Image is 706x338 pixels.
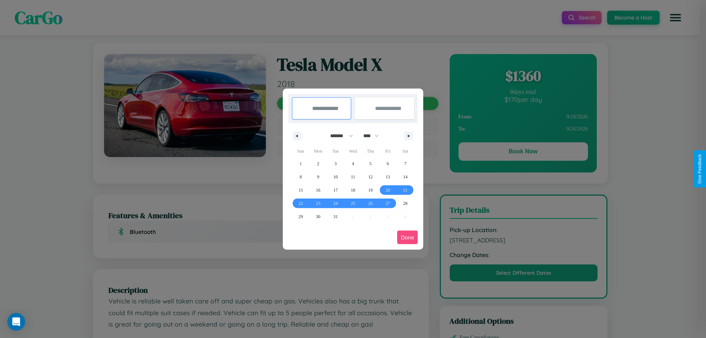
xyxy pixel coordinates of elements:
[292,157,309,170] button: 1
[351,184,355,197] span: 18
[344,184,361,197] button: 18
[351,170,355,184] span: 11
[368,184,372,197] span: 19
[344,197,361,210] button: 25
[292,210,309,223] button: 29
[397,145,414,157] span: Sat
[327,157,344,170] button: 3
[379,197,396,210] button: 27
[403,170,407,184] span: 14
[299,197,303,210] span: 22
[334,184,338,197] span: 17
[7,313,25,331] div: Open Intercom Messenger
[334,170,338,184] span: 10
[362,184,379,197] button: 19
[351,197,355,210] span: 25
[316,210,320,223] span: 30
[334,210,338,223] span: 31
[300,170,302,184] span: 8
[317,157,319,170] span: 2
[300,157,302,170] span: 1
[362,145,379,157] span: Thu
[292,184,309,197] button: 15
[362,170,379,184] button: 12
[352,157,354,170] span: 4
[403,197,407,210] span: 28
[316,184,320,197] span: 16
[327,184,344,197] button: 17
[335,157,337,170] span: 3
[299,184,303,197] span: 15
[397,231,418,244] button: Done
[386,184,390,197] span: 20
[317,170,319,184] span: 9
[397,184,414,197] button: 21
[369,157,371,170] span: 5
[309,157,327,170] button: 2
[292,145,309,157] span: Sun
[397,197,414,210] button: 28
[386,170,390,184] span: 13
[309,145,327,157] span: Mon
[316,197,320,210] span: 23
[379,184,396,197] button: 20
[379,157,396,170] button: 6
[344,157,361,170] button: 4
[404,157,406,170] span: 7
[299,210,303,223] span: 29
[368,197,372,210] span: 26
[397,170,414,184] button: 14
[327,197,344,210] button: 24
[309,210,327,223] button: 30
[386,197,390,210] span: 27
[327,145,344,157] span: Tue
[344,145,361,157] span: Wed
[362,157,379,170] button: 5
[292,170,309,184] button: 8
[368,170,372,184] span: 12
[387,157,389,170] span: 6
[327,170,344,184] button: 10
[379,145,396,157] span: Fri
[379,170,396,184] button: 13
[309,170,327,184] button: 9
[327,210,344,223] button: 31
[697,154,702,184] div: Give Feedback
[397,157,414,170] button: 7
[309,184,327,197] button: 16
[344,170,361,184] button: 11
[292,197,309,210] button: 22
[334,197,338,210] span: 24
[362,197,379,210] button: 26
[309,197,327,210] button: 23
[403,184,407,197] span: 21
